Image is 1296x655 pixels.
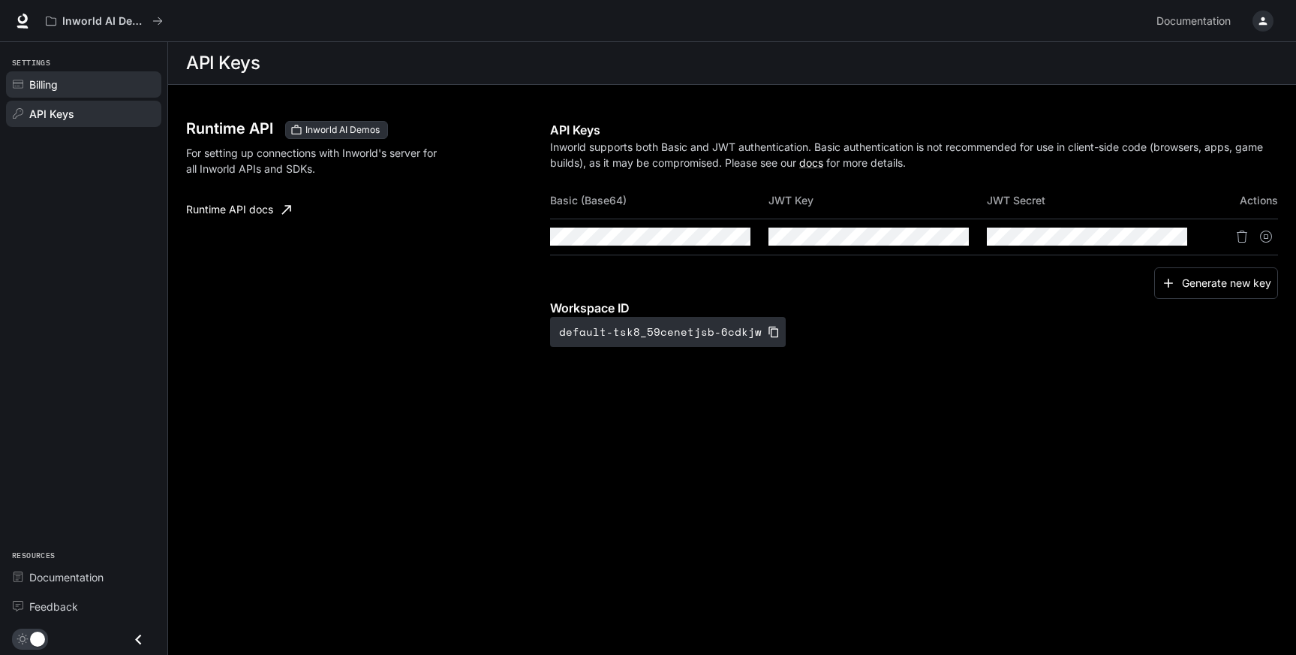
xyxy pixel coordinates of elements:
a: Billing [6,71,161,98]
button: default-tsk8_59cenetjsb-6cdkjw [550,317,786,347]
th: Actions [1205,183,1278,219]
span: Documentation [1156,12,1231,31]
a: API Keys [6,101,161,127]
p: API Keys [550,121,1278,139]
h3: Runtime API [186,121,273,136]
th: JWT Secret [987,183,1205,219]
span: Inworld AI Demos [299,123,386,137]
th: JWT Key [768,183,987,219]
button: Delete API key [1230,225,1254,249]
span: Documentation [29,569,104,585]
a: Feedback [6,593,161,620]
a: Documentation [1150,6,1242,36]
h1: API Keys [186,48,260,78]
button: Suspend API key [1254,225,1278,249]
button: Generate new key [1154,267,1278,300]
button: Close drawer [122,624,155,655]
a: Documentation [6,564,161,590]
span: Feedback [29,599,78,614]
span: API Keys [29,106,74,122]
p: Inworld supports both Basic and JWT authentication. Basic authentication is not recommended for u... [550,139,1278,171]
th: Basic (Base64) [550,183,768,219]
p: Workspace ID [550,299,1278,317]
div: These keys will apply to your current workspace only [285,121,388,139]
p: For setting up connections with Inworld's server for all Inworld APIs and SDKs. [186,145,450,177]
a: Runtime API docs [180,195,297,225]
button: All workspaces [39,6,170,36]
span: Billing [29,77,58,92]
span: Dark mode toggle [30,630,45,647]
a: docs [799,156,823,169]
p: Inworld AI Demos [62,15,146,28]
